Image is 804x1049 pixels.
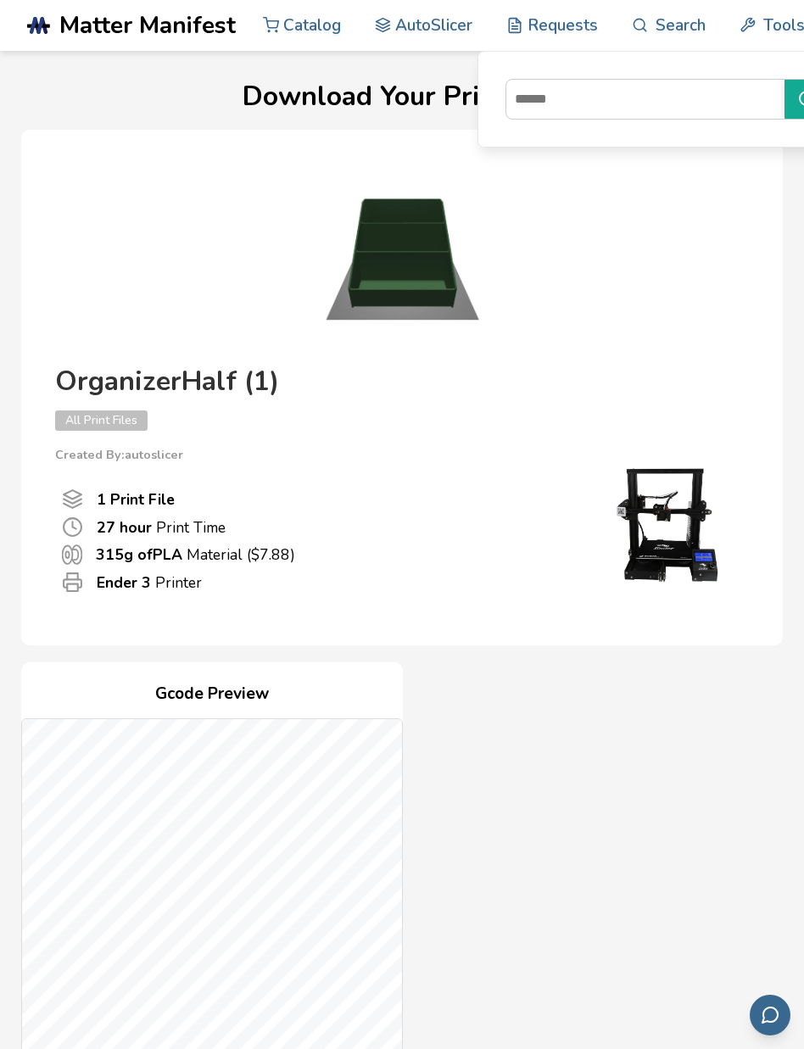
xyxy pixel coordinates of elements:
[97,517,152,538] b: 27 hour
[97,572,202,593] p: Printer
[97,572,151,593] b: Ender 3
[97,489,175,510] b: 1 Print File
[55,366,749,396] h4: OrganizerHalf (1)
[750,995,790,1035] button: Send feedback via email
[21,81,783,111] h1: Download Your Print File
[62,516,83,538] span: Print Time
[275,155,529,346] img: Product
[55,448,749,462] p: Created By: autoslicer
[62,572,83,593] span: Printer
[62,488,83,510] span: Number Of Print files
[579,461,749,589] img: Printer
[59,12,236,39] span: Matter Manifest
[21,679,403,709] h4: Gcode Preview
[62,544,82,565] span: Material Used
[55,410,148,431] span: All Print Files
[96,544,295,565] p: Material ($ 7.88 )
[96,544,182,565] b: 315 g of PLA
[97,517,226,538] p: Print Time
